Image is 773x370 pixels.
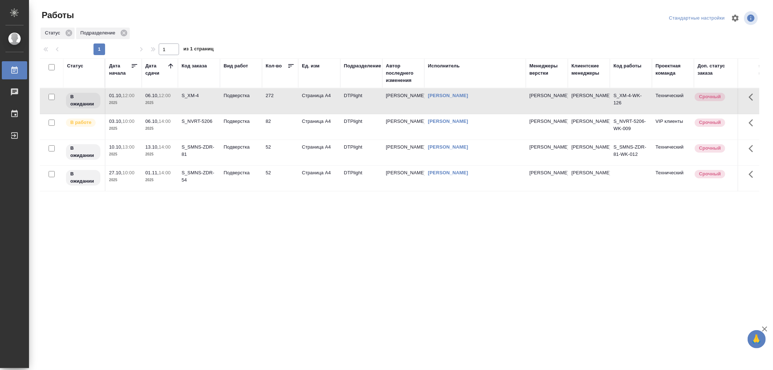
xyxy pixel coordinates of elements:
[65,92,101,109] div: Исполнитель назначен, приступать к работе пока рано
[70,93,96,108] p: В ожидании
[40,9,74,21] span: Работы
[610,88,652,114] td: S_XM-4-WK-126
[262,166,298,191] td: 52
[70,119,91,126] p: В работе
[76,28,130,39] div: Подразделение
[652,166,694,191] td: Технический
[65,169,101,186] div: Исполнитель назначен, приступать к работе пока рано
[109,62,131,77] div: Дата начала
[224,92,258,99] p: Подверстка
[109,119,122,124] p: 03.10,
[65,144,101,161] div: Исполнитель назначен, приступать к работе пока рано
[344,62,381,70] div: Подразделение
[744,140,762,157] button: Здесь прячутся важные кнопки
[266,62,282,70] div: Кол-во
[744,114,762,132] button: Здесь прячутся важные кнопки
[145,125,174,132] p: 2025
[122,170,134,175] p: 10:00
[122,93,134,98] p: 12:00
[340,88,382,114] td: DTPlight
[109,151,138,158] p: 2025
[428,144,468,150] a: [PERSON_NAME]
[568,88,610,114] td: [PERSON_NAME]
[109,125,138,132] p: 2025
[224,118,258,125] p: Подверстка
[122,119,134,124] p: 10:00
[159,144,171,150] p: 14:00
[667,13,727,24] div: split button
[182,169,216,184] div: S_SMNS-ZDR-54
[748,330,766,348] button: 🙏
[224,169,258,176] p: Подверстка
[262,88,298,114] td: 272
[699,170,721,178] p: Срочный
[182,92,216,99] div: S_XM-4
[182,144,216,158] div: S_SMNS-ZDR-81
[298,140,340,165] td: Страница А4
[302,62,320,70] div: Ед. изм
[744,166,762,183] button: Здесь прячутся важные кнопки
[428,62,460,70] div: Исполнитель
[145,99,174,107] p: 2025
[45,29,63,37] p: Статус
[382,114,424,140] td: [PERSON_NAME]
[145,151,174,158] p: 2025
[122,144,134,150] p: 13:00
[109,93,122,98] p: 01.10,
[159,93,171,98] p: 12:00
[572,62,606,77] div: Клиентские менеджеры
[80,29,118,37] p: Подразделение
[109,144,122,150] p: 10.10,
[298,88,340,114] td: Страница А4
[744,88,762,106] button: Здесь прячутся важные кнопки
[298,114,340,140] td: Страница А4
[70,145,96,159] p: В ожидании
[382,140,424,165] td: [PERSON_NAME]
[182,118,216,125] div: S_NVRT-5206
[41,28,75,39] div: Статус
[159,170,171,175] p: 14:00
[262,114,298,140] td: 82
[70,170,96,185] p: В ожидании
[529,144,564,151] p: [PERSON_NAME]
[610,140,652,165] td: S_SMNS-ZDR-81-WK-012
[182,62,207,70] div: Код заказа
[529,92,564,99] p: [PERSON_NAME]
[145,62,167,77] div: Дата сдачи
[699,119,721,126] p: Срочный
[67,62,83,70] div: Статус
[340,166,382,191] td: DTPlight
[529,169,564,176] p: [PERSON_NAME]
[698,62,736,77] div: Доп. статус заказа
[340,114,382,140] td: DTPlight
[751,332,763,347] span: 🙏
[224,62,248,70] div: Вид работ
[656,62,690,77] div: Проектная команда
[529,62,564,77] div: Менеджеры верстки
[529,118,564,125] p: [PERSON_NAME]
[699,93,721,100] p: Срочный
[382,166,424,191] td: [PERSON_NAME]
[298,166,340,191] td: Страница А4
[159,119,171,124] p: 14:00
[109,176,138,184] p: 2025
[109,170,122,175] p: 27.10,
[428,170,468,175] a: [PERSON_NAME]
[568,114,610,140] td: [PERSON_NAME]
[382,88,424,114] td: [PERSON_NAME]
[699,145,721,152] p: Срочный
[652,114,694,140] td: VIP клиенты
[183,45,214,55] span: из 1 страниц
[614,62,641,70] div: Код работы
[145,119,159,124] p: 06.10,
[109,99,138,107] p: 2025
[727,9,744,27] span: Настроить таблицу
[340,140,382,165] td: DTPlight
[610,114,652,140] td: S_NVRT-5206-WK-009
[428,93,468,98] a: [PERSON_NAME]
[652,140,694,165] td: Технический
[744,11,759,25] span: Посмотреть информацию
[145,176,174,184] p: 2025
[568,140,610,165] td: [PERSON_NAME]
[145,93,159,98] p: 06.10,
